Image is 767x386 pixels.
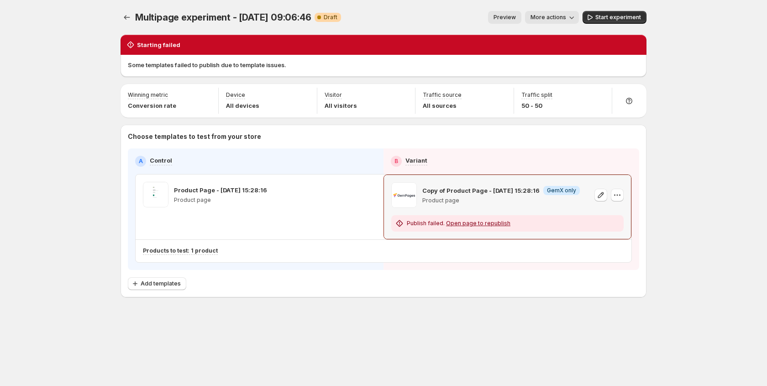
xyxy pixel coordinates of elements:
p: All devices [226,101,259,110]
button: Add templates [128,277,186,290]
img: Copy of Product Page - Aug 25, 15:28:16 [391,182,417,208]
p: All sources [423,101,462,110]
p: Product page [422,197,580,204]
p: Choose templates to test from your store [128,132,639,141]
p: Device [226,91,245,99]
p: Winning metric [128,91,168,99]
p: 50 - 50 [521,101,552,110]
p: Control [150,156,172,165]
p: Variant [405,156,427,165]
p: Some templates failed to publish due to template issues. [128,60,639,69]
span: GemX only [547,187,576,194]
button: Experiments [121,11,133,24]
p: Visitor [325,91,342,99]
span: Multipage experiment - [DATE] 09:06:46 [135,12,311,23]
span: Open page to republish [446,220,510,227]
h2: B [394,158,398,165]
p: Products to test: 1 product [143,247,218,254]
p: All visitors [325,101,357,110]
h2: Starting failed [137,40,180,49]
button: Start experiment [583,11,646,24]
span: Add templates [141,280,181,287]
span: Preview [494,14,516,21]
span: More actions [531,14,566,21]
p: Product page [174,196,267,204]
p: Copy of Product Page - [DATE] 15:28:16 [422,186,540,195]
span: Draft [324,14,337,21]
span: Start experiment [595,14,641,21]
img: Product Page - Aug 25, 15:28:16 [143,182,168,207]
p: Conversion rate [128,101,176,110]
p: Product Page - [DATE] 15:28:16 [174,185,267,195]
button: Preview [488,11,521,24]
p: Traffic split [521,91,552,99]
button: More actions [525,11,579,24]
p: Publish failed. [407,220,510,227]
h2: A [139,158,143,165]
p: Traffic source [423,91,462,99]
